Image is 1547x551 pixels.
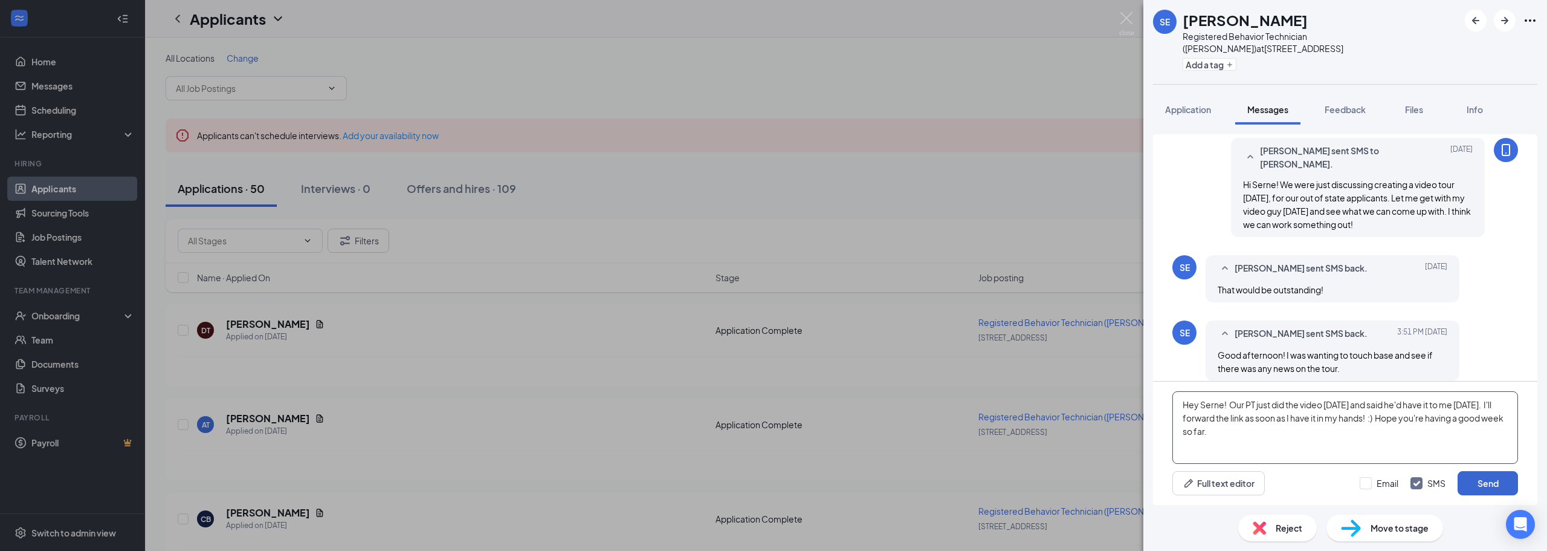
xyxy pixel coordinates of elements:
span: [DATE] [1450,144,1473,171]
span: Feedback [1325,104,1366,115]
span: [DATE] 3:51 PM [1397,327,1447,341]
div: SE [1180,261,1190,273]
div: SE [1180,327,1190,339]
div: Registered Behavior Technician ([PERSON_NAME]) at [STREET_ADDRESS] [1183,30,1459,54]
button: PlusAdd a tag [1183,58,1236,71]
svg: MobileSms [1499,143,1513,157]
span: [PERSON_NAME] sent SMS to [PERSON_NAME]. [1260,144,1418,171]
span: Files [1405,104,1423,115]
span: Good afternoon! I was wanting to touch base and see if there was any news on the tour. [1218,350,1433,374]
svg: Ellipses [1523,13,1537,28]
span: That would be outstanding! [1218,284,1323,295]
span: Reject [1276,521,1302,535]
span: [PERSON_NAME] sent SMS back. [1235,261,1368,276]
span: [PERSON_NAME] sent SMS back. [1235,327,1368,341]
div: SE [1160,16,1170,28]
span: Move to stage [1371,521,1429,535]
svg: SmallChevronUp [1218,327,1232,341]
svg: SmallChevronUp [1218,261,1232,276]
span: [DATE] [1425,261,1447,276]
span: Messages [1247,104,1288,115]
svg: Plus [1226,61,1233,68]
svg: ArrowLeftNew [1468,13,1483,28]
button: ArrowLeftNew [1465,10,1487,31]
svg: ArrowRight [1497,13,1512,28]
span: Hi Serne! We were just discussing creating a video tour [DATE], for our out of state applicants. ... [1243,179,1471,230]
svg: Pen [1183,477,1195,489]
button: Send [1458,471,1518,495]
textarea: Hey Serne! Our PT just did the video [DATE] and said he'd have it to me [DATE]. I'll forward the ... [1172,391,1518,464]
button: Full text editorPen [1172,471,1265,495]
h1: [PERSON_NAME] [1183,10,1308,30]
svg: SmallChevronUp [1243,150,1258,165]
button: ArrowRight [1494,10,1516,31]
div: Open Intercom Messenger [1506,510,1535,539]
span: Application [1165,104,1211,115]
span: Info [1467,104,1483,115]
